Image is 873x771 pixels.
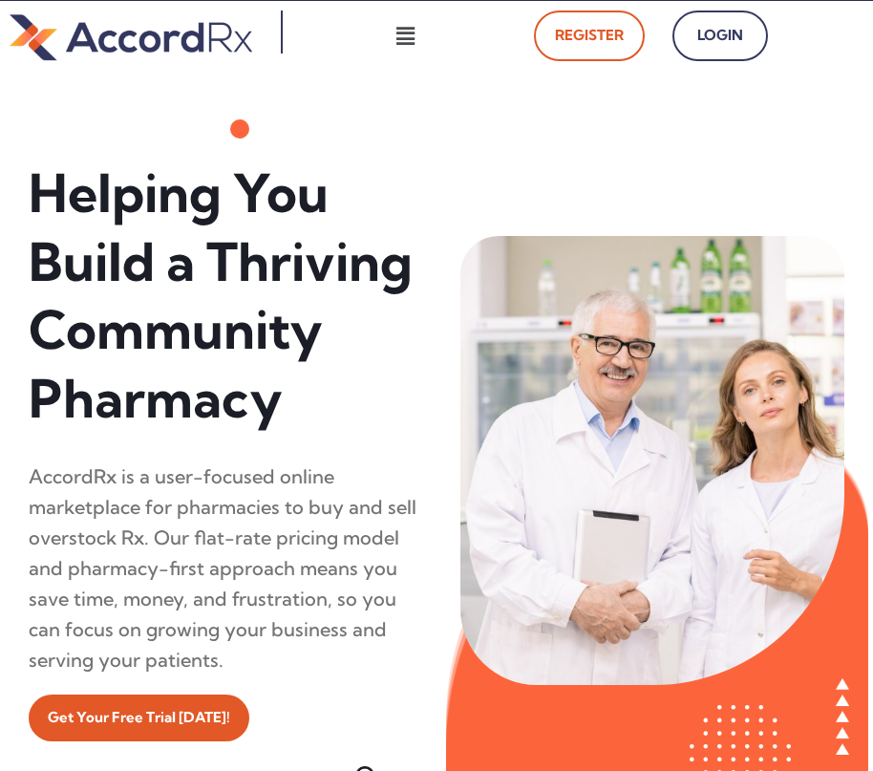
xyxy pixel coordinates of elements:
span: Login [693,22,747,50]
a: Register [534,11,645,61]
h1: Helping You Build a Thriving Community Pharmacy [29,160,422,433]
a: Login [672,11,768,61]
span: Register [555,22,624,50]
a: Get Your Free Trial [DATE]! [29,695,249,741]
div: AccordRx is a user-focused online marketplace for pharmacies to buy and sell overstock Rx. Our fl... [29,461,422,675]
img: default-logo [10,11,252,64]
span: Get Your Free Trial [DATE]! [48,704,230,732]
